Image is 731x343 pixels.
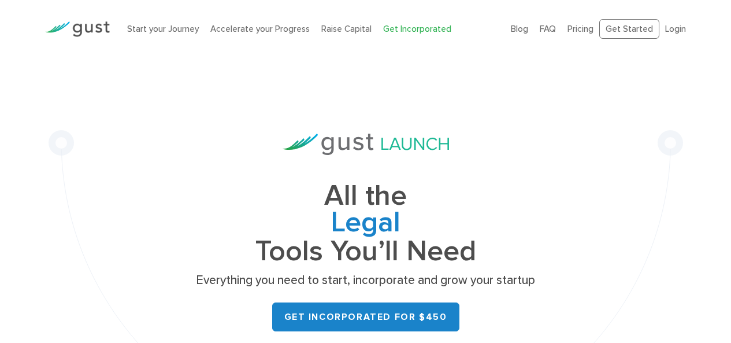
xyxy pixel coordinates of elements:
[599,19,659,39] a: Get Started
[321,24,372,34] a: Raise Capital
[283,134,449,155] img: Gust Launch Logo
[511,24,528,34] a: Blog
[540,24,556,34] a: FAQ
[127,24,199,34] a: Start your Journey
[665,24,686,34] a: Login
[383,24,451,34] a: Get Incorporated
[567,24,593,34] a: Pricing
[192,272,539,289] p: Everything you need to start, incorporate and grow your startup
[272,303,459,331] a: Get Incorporated for $450
[192,209,539,238] span: Legal
[45,21,110,37] img: Gust Logo
[210,24,310,34] a: Accelerate your Progress
[192,183,539,264] h1: All the Tools You’ll Need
